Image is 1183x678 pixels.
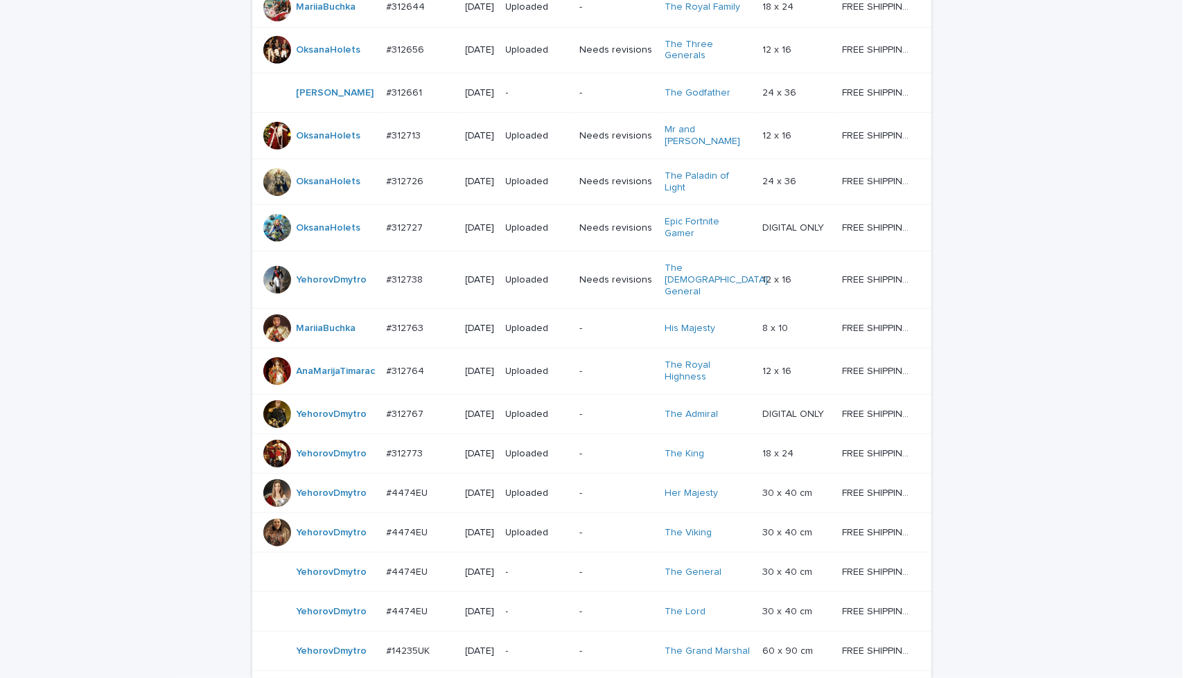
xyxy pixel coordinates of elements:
p: #312726 [387,173,427,188]
p: #312727 [387,220,426,234]
a: The Royal Highness [665,359,751,383]
p: Needs revisions [579,222,654,234]
a: Epic Fortnite Gamer [665,216,751,240]
tr: [PERSON_NAME] #312661#312661 [DATE]--The Godfather 24 x 3624 x 36 FREE SHIPPING - preview in 1-2 ... [252,73,931,113]
a: [PERSON_NAME] [297,87,374,99]
a: The King [665,448,704,460]
a: YehorovDmytro [297,274,367,286]
p: - [506,87,568,99]
p: Needs revisions [579,44,654,56]
p: Uploaded [506,222,568,234]
p: #4474EU [387,603,431,618]
p: #312713 [387,127,424,142]
p: 12 x 16 [762,127,794,142]
a: OksanaHolets [297,176,361,188]
p: [DATE] [466,488,495,499]
p: Uploaded [506,130,568,142]
p: FREE SHIPPING - preview in 1-2 business days, after your approval delivery will take 5-10 b.d. [842,173,911,188]
p: 12 x 16 [762,271,794,286]
p: Needs revisions [579,176,654,188]
tr: OksanaHolets #312713#312713 [DATE]UploadedNeeds revisionsMr and [PERSON_NAME] 12 x 1612 x 16 FREE... [252,113,931,159]
p: 8 x 10 [762,320,791,334]
p: 30 x 40 cm [762,603,815,618]
p: FREE SHIPPING - preview in 1-2 business days, after your approval delivery will take 10-12 busine... [842,643,911,657]
tr: YehorovDmytro #312773#312773 [DATE]Uploaded-The King 18 x 2418 x 24 FREE SHIPPING - preview in 1-... [252,434,931,473]
tr: OksanaHolets #312656#312656 [DATE]UploadedNeeds revisionsThe Three Generals 12 x 1612 x 16 FREE S... [252,27,931,73]
p: [DATE] [466,222,495,234]
p: FREE SHIPPING - preview in 1-2 business days, after your approval delivery will take 6-10 busines... [842,524,911,539]
p: [DATE] [466,645,495,657]
tr: YehorovDmytro #312738#312738 [DATE]UploadedNeeds revisionsThe [DEMOGRAPHIC_DATA] General 12 x 161... [252,251,931,308]
p: 24 x 36 [762,173,799,188]
p: [DATE] [466,1,495,13]
p: [DATE] [466,323,495,334]
a: OksanaHolets [297,130,361,142]
p: [DATE] [466,448,495,460]
p: - [579,409,654,420]
a: YehorovDmytro [297,409,367,420]
a: The Paladin of Light [665,170,751,194]
p: [DATE] [466,274,495,286]
p: - [579,1,654,13]
p: [DATE] [466,527,495,539]
p: - [579,488,654,499]
a: YehorovDmytro [297,488,367,499]
tr: MariiaBuchka #312763#312763 [DATE]Uploaded-His Majesty 8 x 108 x 10 FREE SHIPPING - preview in 1-... [252,309,931,348]
a: His Majesty [665,323,715,334]
p: FREE SHIPPING - preview in 1-2 business days, after your approval delivery will take 5-10 b.d. [842,363,911,377]
p: Uploaded [506,1,568,13]
p: [DATE] [466,567,495,578]
p: 12 x 16 [762,363,794,377]
p: #4474EU [387,564,431,578]
p: - [506,606,568,618]
a: The Godfather [665,87,730,99]
tr: YehorovDmytro #312767#312767 [DATE]Uploaded-The Admiral DIGITAL ONLYDIGITAL ONLY FREE SHIPPING - ... [252,394,931,434]
p: FREE SHIPPING - preview in 1-2 business days, after your approval delivery will take 6-10 busines... [842,485,911,499]
tr: OksanaHolets #312726#312726 [DATE]UploadedNeeds revisionsThe Paladin of Light 24 x 3624 x 36 FREE... [252,159,931,205]
p: 30 x 40 cm [762,524,815,539]
a: MariiaBuchka [297,323,356,334]
a: YehorovDmytro [297,448,367,460]
p: Uploaded [506,488,568,499]
tr: AnaMarijaTimarac #312764#312764 [DATE]Uploaded-The Royal Highness 12 x 1612 x 16 FREE SHIPPING - ... [252,348,931,395]
p: - [506,645,568,657]
tr: YehorovDmytro #14235UK#14235UK [DATE]--The Grand Marshal 60 x 90 cm60 x 90 cm FREE SHIPPING - pre... [252,631,931,670]
p: - [579,645,654,657]
p: FREE SHIPPING - preview in 1-2 business days, after your approval delivery will take 5-10 b.d. [842,445,911,460]
p: #312656 [387,42,428,56]
p: 24 x 36 [762,84,799,99]
p: [DATE] [466,130,495,142]
p: - [506,567,568,578]
p: Uploaded [506,527,568,539]
p: - [579,606,654,618]
p: Uploaded [506,274,568,286]
a: OksanaHolets [297,222,361,234]
p: FREE SHIPPING - preview in 1-2 business days, after your approval delivery will take 5-10 b.d. [842,220,911,234]
tr: YehorovDmytro #4474EU#4474EU [DATE]--The Lord 30 x 40 cm30 x 40 cm FREE SHIPPING - preview in 1-2... [252,591,931,631]
p: - [579,567,654,578]
p: Uploaded [506,323,568,334]
tr: YehorovDmytro #4474EU#4474EU [DATE]Uploaded-Her Majesty 30 x 40 cm30 x 40 cm FREE SHIPPING - prev... [252,473,931,512]
a: YehorovDmytro [297,645,367,657]
tr: YehorovDmytro #4474EU#4474EU [DATE]--The General 30 x 40 cm30 x 40 cm FREE SHIPPING - preview in ... [252,552,931,591]
a: The Lord [665,606,706,618]
p: #312738 [387,271,426,286]
a: The Royal Family [665,1,740,13]
p: Uploaded [506,409,568,420]
p: Uploaded [506,448,568,460]
a: OksanaHolets [297,44,361,56]
p: FREE SHIPPING - preview in 1-2 business days, after your approval delivery will take 5-10 b.d. [842,406,911,420]
a: Her Majesty [665,488,718,499]
p: [DATE] [466,87,495,99]
p: - [579,323,654,334]
p: - [579,448,654,460]
p: - [579,527,654,539]
p: 60 x 90 cm [762,643,816,657]
p: FREE SHIPPING - preview in 1-2 business days, after your approval delivery will take 5-10 b.d. [842,127,911,142]
a: AnaMarijaTimarac [297,366,376,377]
p: #312767 [387,406,427,420]
p: Uploaded [506,176,568,188]
p: [DATE] [466,366,495,377]
p: #4474EU [387,524,431,539]
p: Uploaded [506,366,568,377]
